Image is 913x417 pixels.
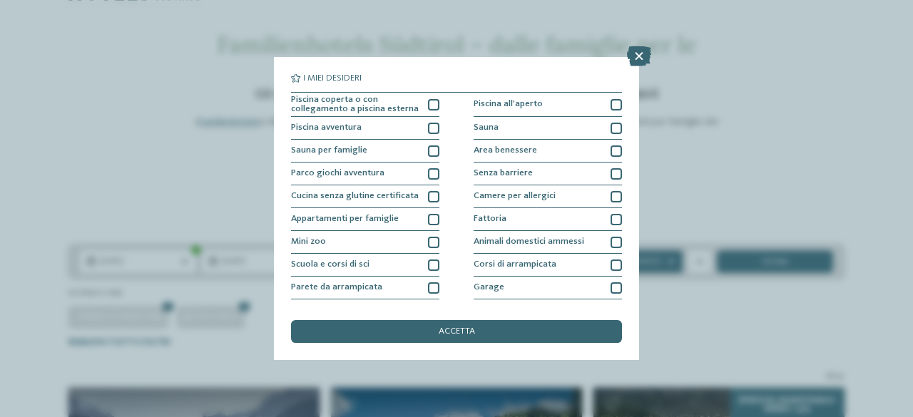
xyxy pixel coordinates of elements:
[474,215,506,224] span: Fattoria
[291,169,384,178] span: Parco giochi avventura
[474,260,556,269] span: Corsi di arrampicata
[474,169,533,178] span: Senza barriere
[474,123,499,133] span: Sauna
[474,283,504,292] span: Garage
[474,192,556,201] span: Camere per allergici
[291,146,367,155] span: Sauna per famiglie
[291,123,362,133] span: Piscina avventura
[291,237,326,247] span: Mini zoo
[291,283,382,292] span: Parete da arrampicata
[439,327,475,336] span: accetta
[474,237,584,247] span: Animali domestici ammessi
[291,96,419,114] span: Piscina coperta o con collegamento a piscina esterna
[303,74,362,83] span: I miei desideri
[474,100,543,109] span: Piscina all'aperto
[474,146,537,155] span: Area benessere
[291,192,419,201] span: Cucina senza glutine certificata
[291,260,369,269] span: Scuola e corsi di sci
[291,215,399,224] span: Appartamenti per famiglie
